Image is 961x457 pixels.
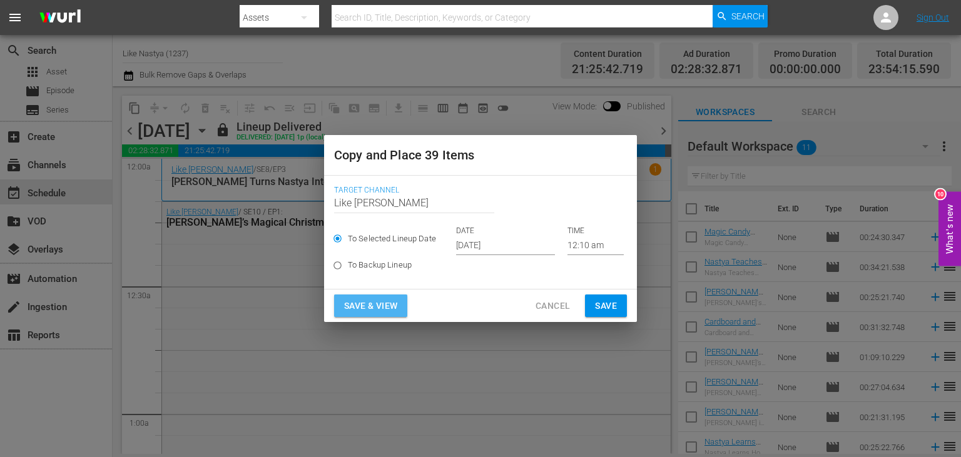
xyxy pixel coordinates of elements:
div: 10 [935,189,945,199]
span: Save [595,298,617,314]
button: Save [585,294,627,318]
span: To Selected Lineup Date [348,233,436,245]
span: Cancel [536,298,570,314]
p: DATE [456,226,555,236]
p: TIME [567,226,624,236]
button: Save & View [334,294,407,318]
h2: Copy and Place 39 Items [334,145,627,165]
a: Sign Out [917,13,949,23]
span: menu [8,10,23,25]
img: ans4CAIJ8jUAAAAAAAAAAAAAAAAAAAAAAAAgQb4GAAAAAAAAAAAAAAAAAAAAAAAAJMjXAAAAAAAAAAAAAAAAAAAAAAAAgAT5G... [30,3,90,33]
span: Search [731,5,765,28]
button: Cancel [526,294,580,318]
span: Save & View [344,298,397,314]
button: Open Feedback Widget [938,191,961,266]
span: Target Channel [334,186,621,196]
span: To Backup Lineup [348,259,412,271]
